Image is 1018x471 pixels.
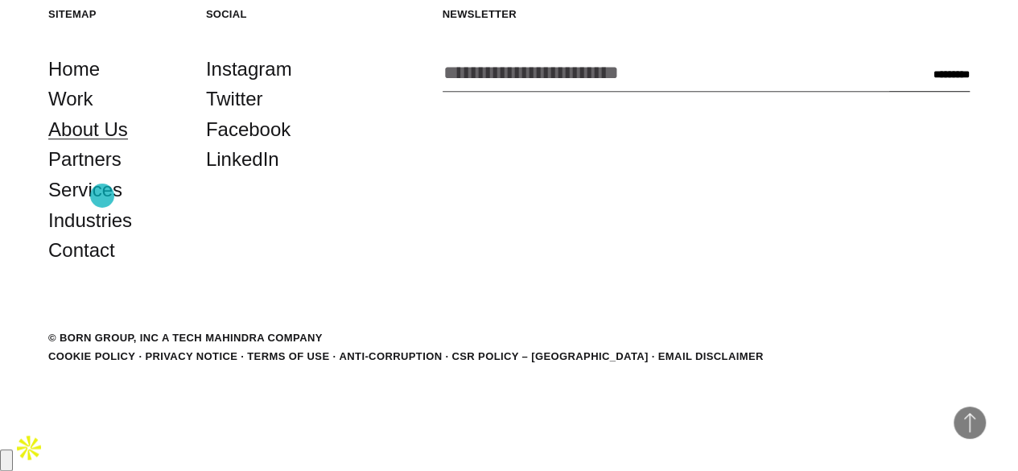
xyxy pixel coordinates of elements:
[48,54,100,85] a: Home
[48,7,182,21] h5: Sitemap
[451,350,648,362] a: CSR POLICY – [GEOGRAPHIC_DATA]
[48,235,115,266] a: Contact
[48,114,128,145] a: About Us
[48,330,323,346] div: © BORN GROUP, INC A Tech Mahindra Company
[658,350,764,362] a: Email Disclaimer
[206,54,292,85] a: Instagram
[145,350,237,362] a: Privacy Notice
[206,144,279,175] a: LinkedIn
[247,350,329,362] a: Terms of Use
[48,144,122,175] a: Partners
[954,407,986,439] button: Back to Top
[48,205,132,236] a: Industries
[206,7,340,21] h5: Social
[48,84,93,114] a: Work
[48,175,122,205] a: Services
[13,432,45,464] img: Apollo
[206,84,263,114] a: Twitter
[48,350,135,362] a: Cookie Policy
[443,7,970,21] h5: Newsletter
[339,350,442,362] a: Anti-Corruption
[206,114,291,145] a: Facebook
